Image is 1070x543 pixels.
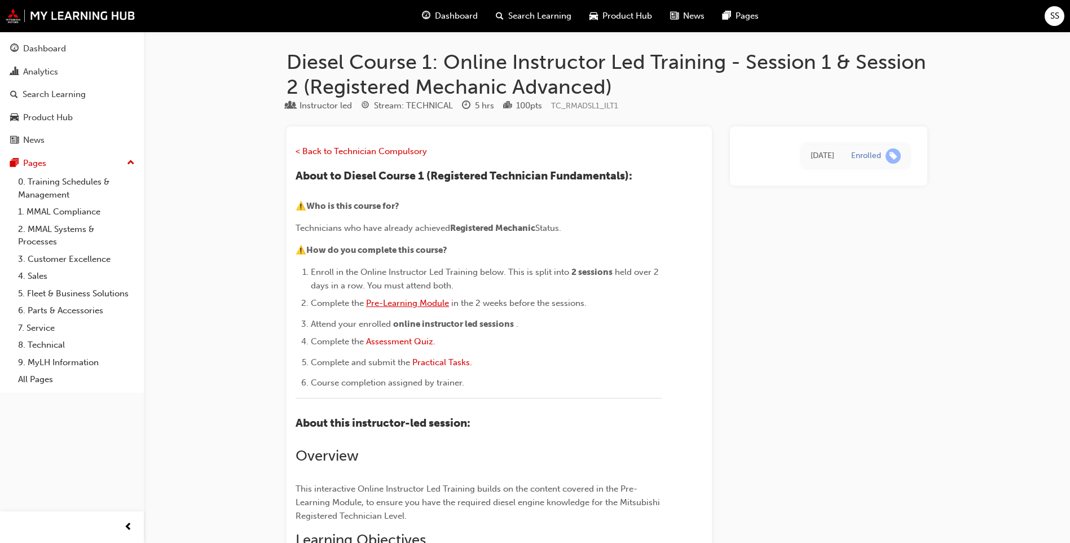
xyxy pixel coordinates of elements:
[14,336,139,354] a: 8. Technical
[311,319,391,329] span: Attend your enrolled
[10,135,19,146] span: news-icon
[589,9,598,23] span: car-icon
[851,151,881,161] div: Enrolled
[296,417,470,430] span: About this instructor-led session:
[508,10,571,23] span: Search Learning
[10,90,18,100] span: search-icon
[462,99,494,113] div: Duration
[811,150,834,163] div: Tue Jul 08 2025 09:56:29 GMT+1000 (Australian Eastern Standard Time)
[361,99,453,113] div: Stream
[516,99,542,112] div: 100 pts
[6,8,135,23] img: mmal
[23,157,46,170] div: Pages
[670,9,679,23] span: news-icon
[10,44,19,54] span: guage-icon
[714,5,768,28] a: pages-iconPages
[580,5,661,28] a: car-iconProduct Hub
[5,36,139,153] button: DashboardAnalyticsSearch LearningProduct HubNews
[462,101,470,111] span: clock-icon
[296,201,306,211] span: ⚠️
[475,99,494,112] div: 5 hrs
[450,223,535,233] span: Registered Mechanic
[1045,6,1064,26] button: SS
[14,371,139,388] a: All Pages
[296,169,632,182] span: About to Diesel Course 1 (Registered Technician Fundamentals):
[487,5,580,28] a: search-iconSearch Learning
[287,50,927,99] h1: Diesel Course 1: Online Instructor Led Training - Session 1 & Session 2 (Registered Mechanic Adva...
[127,156,135,170] span: up-icon
[14,319,139,337] a: 7. Service
[571,267,613,277] span: 2 sessions
[393,319,514,329] span: online instructor led sessions
[366,298,449,308] a: Pre-Learning Module
[14,251,139,268] a: 3. Customer Excellence
[413,5,487,28] a: guage-iconDashboard
[23,88,86,101] div: Search Learning
[311,267,569,277] span: Enroll in the Online Instructor Led Training below. This is split into
[5,153,139,174] button: Pages
[296,484,662,521] span: This interactive Online Instructor Led Training builds on the content covered in the Pre-Learning...
[311,378,464,388] span: Course completion assigned by trainer.
[311,298,364,308] span: Complete the
[5,62,139,82] a: Analytics
[14,203,139,221] a: 1. MMAL Compliance
[23,111,73,124] div: Product Hub
[503,101,512,111] span: podium-icon
[287,99,352,113] div: Type
[435,10,478,23] span: Dashboard
[10,67,19,77] span: chart-icon
[10,159,19,169] span: pages-icon
[5,107,139,128] a: Product Hub
[886,148,901,164] span: learningRecordVerb_ENROLL-icon
[736,10,759,23] span: Pages
[661,5,714,28] a: news-iconNews
[683,10,704,23] span: News
[296,245,306,255] span: ⚠️
[723,9,731,23] span: pages-icon
[306,245,447,255] span: How do you complete this course?
[296,146,427,156] a: < Back to Technician Compulsory
[5,130,139,151] a: News
[535,223,561,233] span: Status.
[300,99,352,112] div: Instructor led
[451,298,587,308] span: in the 2 weeks before the sessions.
[5,84,139,105] a: Search Learning
[311,336,364,347] span: Complete the
[374,99,453,112] div: Stream: TECHNICAL
[23,134,45,147] div: News
[412,357,472,367] a: Practical Tasks.
[14,285,139,303] a: 5. Fleet & Business Solutions
[14,354,139,371] a: 9. MyLH Information
[124,520,133,535] span: prev-icon
[1050,10,1059,23] span: SS
[306,201,399,211] span: Who is this course for?
[503,99,542,113] div: Points
[311,357,410,367] span: Complete and submit the
[14,173,139,203] a: 0. Training Schedules & Management
[422,9,430,23] span: guage-icon
[311,267,661,291] span: held over 2 days in a row. You must attend both.
[296,223,450,233] span: Technicians who have already achieved
[496,9,504,23] span: search-icon
[516,319,518,329] span: .
[14,221,139,251] a: 2. MMAL Systems & Processes
[5,38,139,59] a: Dashboard
[14,302,139,319] a: 6. Parts & Accessories
[366,336,435,347] a: Assessment Quiz.
[10,113,19,123] span: car-icon
[296,447,359,465] span: Overview
[602,10,652,23] span: Product Hub
[14,268,139,285] a: 4. Sales
[23,65,58,78] div: Analytics
[287,101,295,111] span: learningResourceType_INSTRUCTOR_LED-icon
[551,101,618,111] span: Learning resource code
[23,42,66,55] div: Dashboard
[361,101,369,111] span: target-icon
